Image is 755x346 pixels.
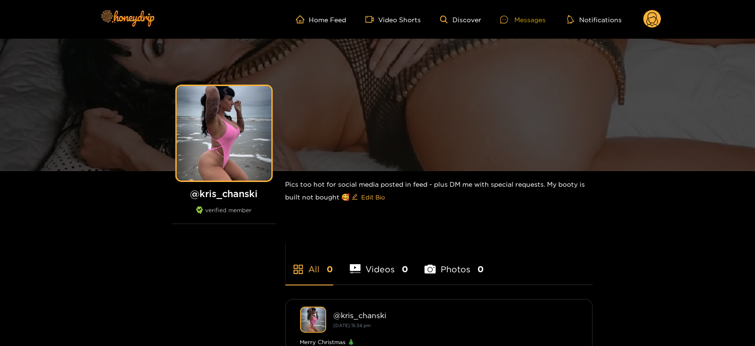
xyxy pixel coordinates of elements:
[334,311,578,320] div: @ kris_chanski
[477,263,484,275] span: 0
[300,307,326,333] img: kris_chanski
[350,190,387,205] button: editEdit Bio
[402,263,408,275] span: 0
[172,207,276,224] div: verified member
[296,15,309,24] span: home
[296,15,347,24] a: Home Feed
[365,15,421,24] a: Video Shorts
[172,188,276,199] h1: @ kris_chanski
[352,194,358,201] span: edit
[327,263,333,275] span: 0
[334,323,371,328] small: [DATE] 15:34 pm
[286,171,593,212] div: Pics too hot for social media posted in feed - plus DM me with special requests. My booty is buil...
[365,15,379,24] span: video-camera
[564,15,625,24] button: Notifications
[350,242,408,285] li: Videos
[500,14,546,25] div: Messages
[362,192,385,202] span: Edit Bio
[440,16,481,24] a: Discover
[286,242,333,285] li: All
[293,264,304,275] span: appstore
[425,242,484,285] li: Photos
